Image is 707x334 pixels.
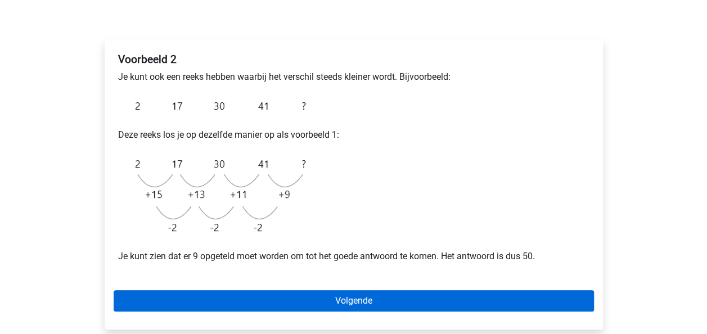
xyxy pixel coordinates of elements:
[118,151,312,241] img: Monotonous_Example_2_2.png
[118,250,589,263] p: Je kunt zien dat er 9 opgeteld moet worden om tot het goede antwoord te komen. Het antwoord is du...
[118,93,312,119] img: Monotonous_Example_2.png
[118,128,589,142] p: Deze reeks los je op dezelfde manier op als voorbeeld 1:
[114,290,594,312] a: Volgende
[118,70,589,84] p: Je kunt ook een reeks hebben waarbij het verschil steeds kleiner wordt. Bijvoorbeeld:
[118,53,177,66] b: Voorbeeld 2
